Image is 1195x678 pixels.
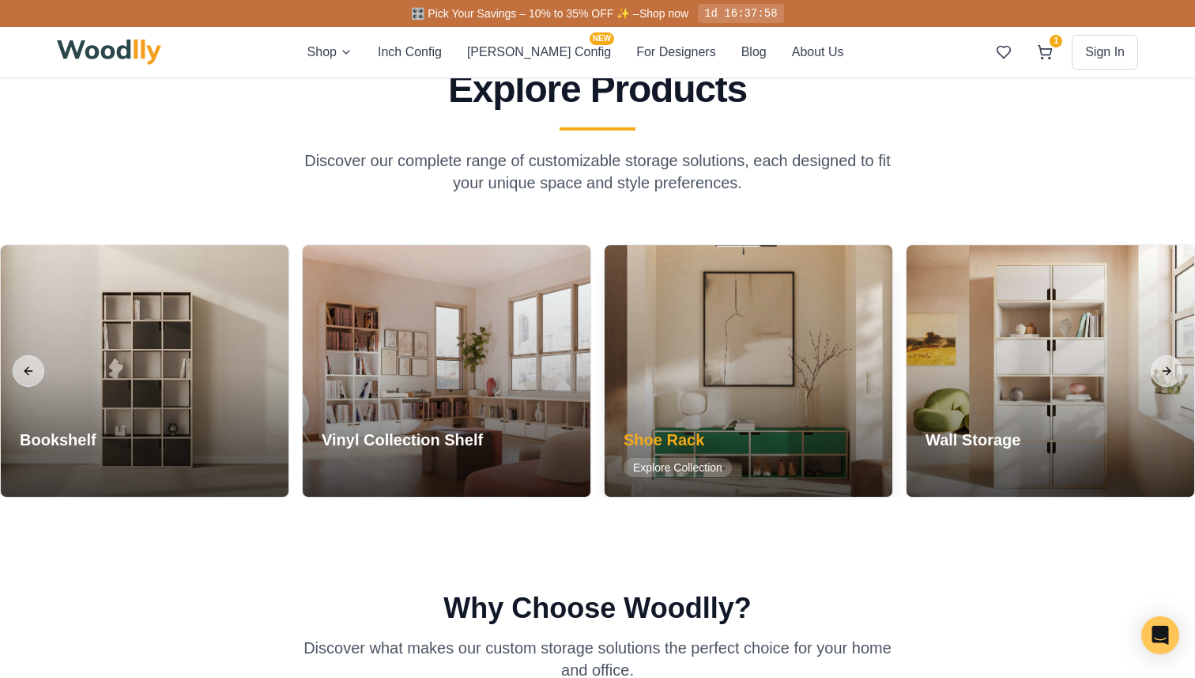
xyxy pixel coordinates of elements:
[698,4,783,23] div: 1d 16:37:58
[590,32,614,45] span: NEW
[57,593,1138,624] h2: Why Choose Woodlly?
[294,150,901,194] p: Discover our complete range of customizable storage solutions, each designed to fit your unique s...
[1031,38,1059,66] button: 1
[322,429,483,451] h3: Vinyl Collection Shelf
[624,458,732,477] span: Explore Collection
[1050,35,1062,47] span: 1
[467,42,611,62] button: [PERSON_NAME] ConfigNEW
[1141,616,1179,654] div: Open Intercom Messenger
[1072,35,1138,70] button: Sign In
[624,429,732,451] h3: Shoe Rack
[639,7,688,20] a: Shop now
[792,42,844,62] button: About Us
[63,70,1132,108] h2: Explore Products
[57,40,161,65] img: Woodlly
[411,7,639,20] span: 🎛️ Pick Your Savings – 10% to 35% OFF ✨ –
[741,42,767,62] button: Blog
[20,429,128,451] h3: Bookshelf
[378,42,442,62] button: Inch Config
[636,42,715,62] button: For Designers
[307,42,352,62] button: Shop
[925,429,1034,451] h3: Wall Storage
